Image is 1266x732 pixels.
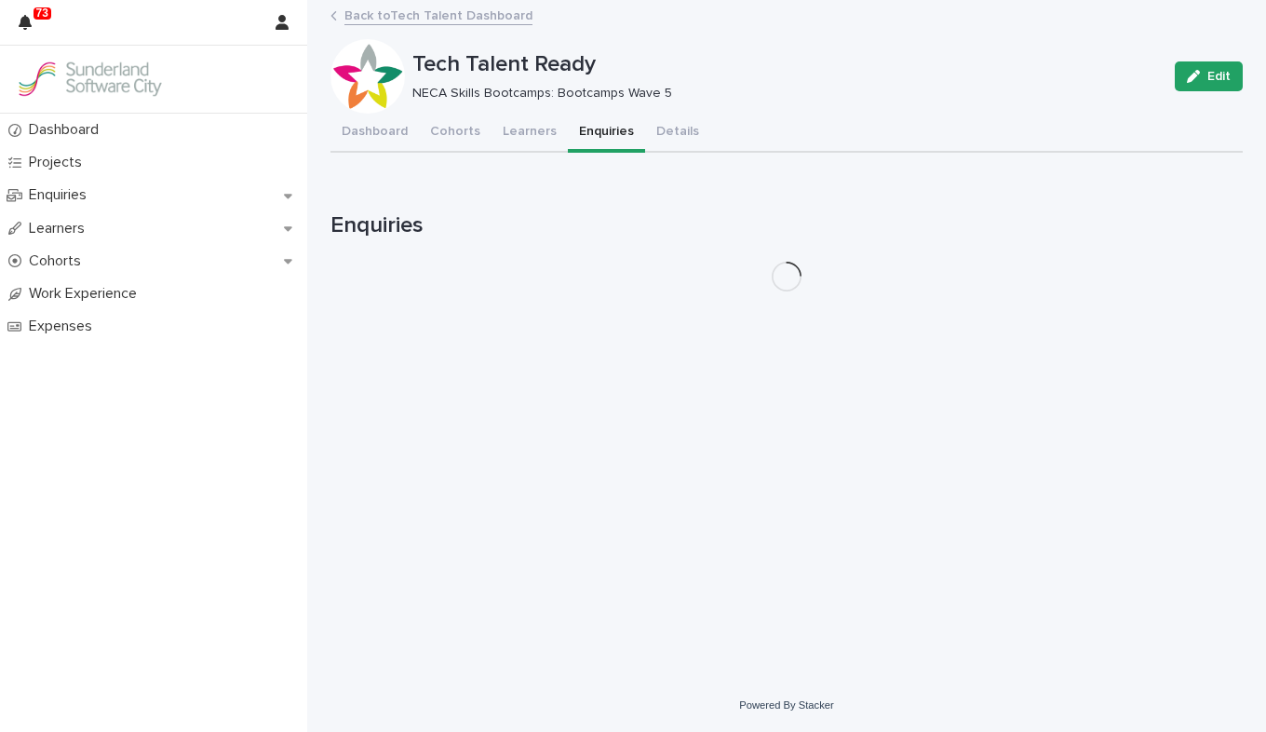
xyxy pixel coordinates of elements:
p: 73 [36,7,48,20]
p: Work Experience [21,285,152,303]
button: Dashboard [330,114,419,153]
h1: Enquiries [330,212,1243,239]
p: Expenses [21,318,107,335]
p: Learners [21,220,100,237]
span: Edit [1207,70,1231,83]
p: Tech Talent Ready [412,51,1160,78]
a: Powered By Stacker [739,699,833,711]
button: Enquiries [568,114,645,153]
button: Cohorts [419,114,492,153]
div: 73 [19,11,43,45]
button: Learners [492,114,568,153]
button: Edit [1175,61,1243,91]
p: NECA Skills Bootcamps: Bootcamps Wave 5 [412,86,1152,102]
a: Back toTech Talent Dashboard [344,4,532,25]
p: Enquiries [21,186,101,204]
button: Details [645,114,710,153]
p: Dashboard [21,121,114,139]
p: Cohorts [21,252,96,270]
p: Projects [21,154,97,171]
img: GVzBcg19RCOYju8xzymn [15,61,164,98]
